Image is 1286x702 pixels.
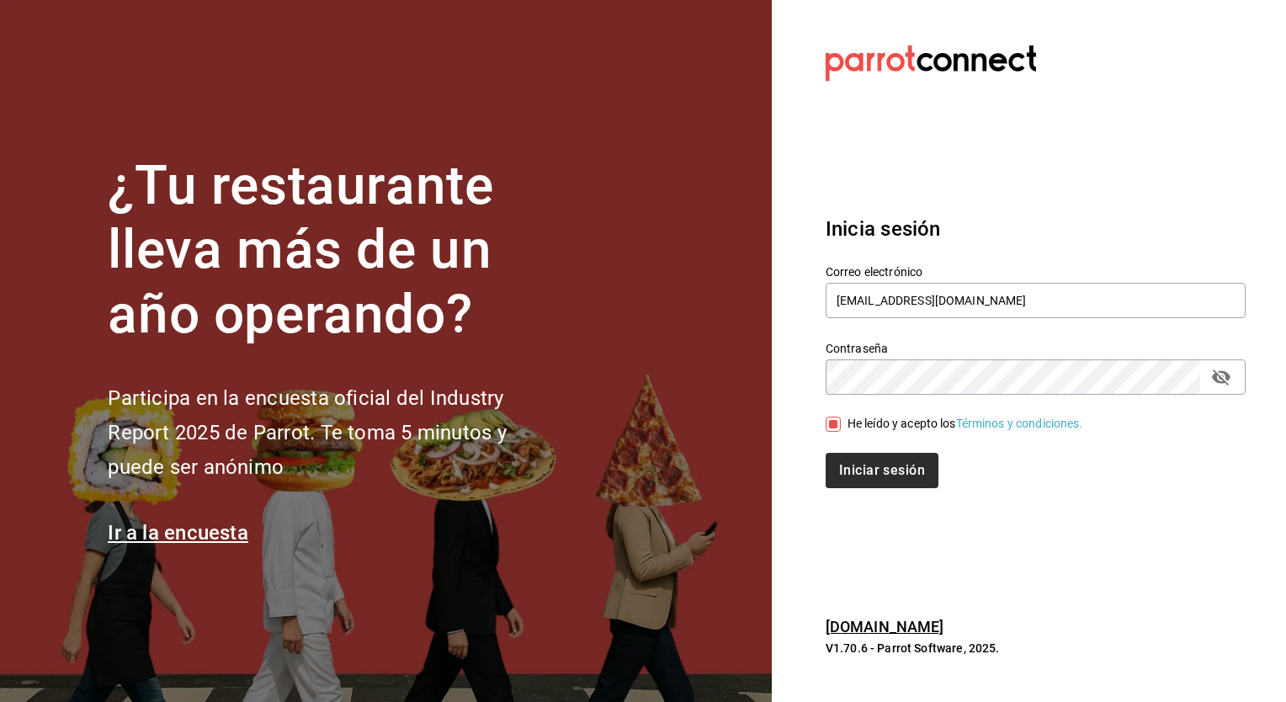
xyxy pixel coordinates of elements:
[1207,363,1236,391] button: passwordField
[108,381,562,484] h2: Participa en la encuesta oficial del Industry Report 2025 de Parrot. Te toma 5 minutos y puede se...
[848,415,1083,433] div: He leído y acepto los
[826,453,938,488] button: Iniciar sesión
[108,521,248,545] a: Ir a la encuesta
[826,640,1246,657] p: V1.70.6 - Parrot Software, 2025.
[826,214,1246,244] h3: Inicia sesión
[826,342,1246,354] label: Contraseña
[108,154,562,348] h1: ¿Tu restaurante lleva más de un año operando?
[826,618,944,636] a: [DOMAIN_NAME]
[826,283,1246,318] input: Ingresa tu correo electrónico
[826,265,1246,277] label: Correo electrónico
[956,417,1083,430] a: Términos y condiciones.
